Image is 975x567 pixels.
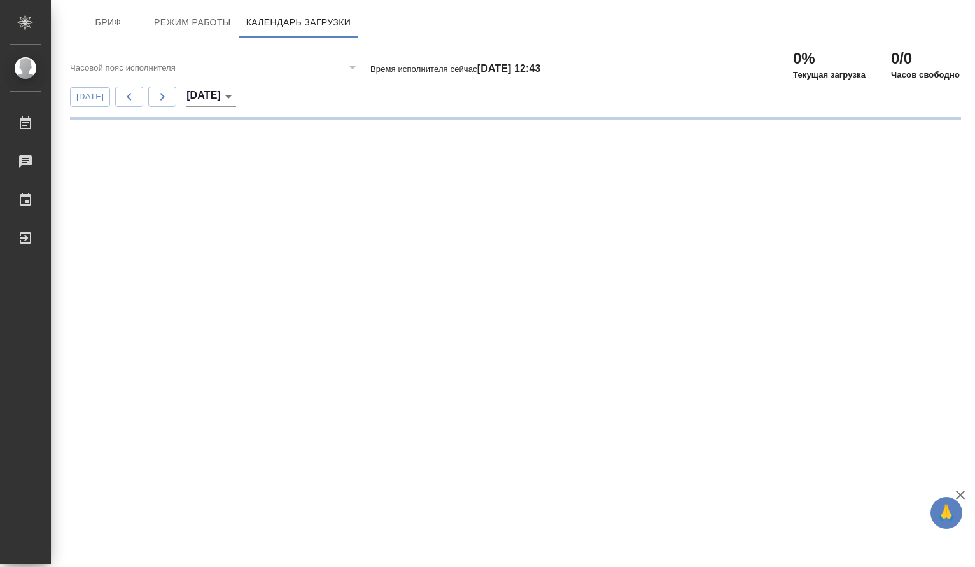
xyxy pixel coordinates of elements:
[891,48,960,69] h2: 0/0
[154,15,231,31] span: Режим работы
[70,87,110,107] button: [DATE]
[246,15,351,31] span: Календарь загрузки
[78,15,139,31] span: Бриф
[793,69,866,81] p: Текущая загрузка
[930,497,962,529] button: 🙏
[186,87,236,107] div: [DATE]
[936,500,957,526] span: 🙏
[793,48,866,69] h2: 0%
[477,63,541,74] h4: [DATE] 12:43
[370,64,541,74] p: Время исполнителя сейчас
[891,69,960,81] p: Часов свободно
[76,90,104,104] span: [DATE]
